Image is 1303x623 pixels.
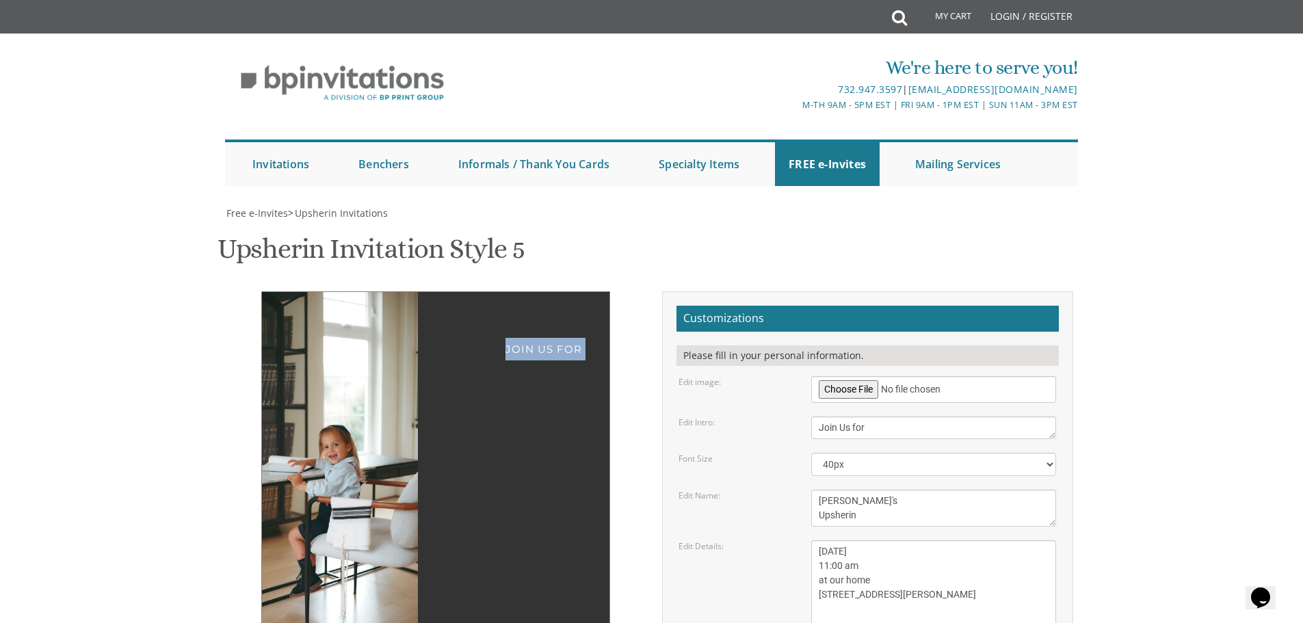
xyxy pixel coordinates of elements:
[226,207,288,220] span: Free e-Invites
[838,83,902,96] a: 732.947.3597
[289,319,582,360] div: Join Us for
[908,83,1078,96] a: [EMAIL_ADDRESS][DOMAIN_NAME]
[510,54,1078,81] div: We're here to serve you!
[679,453,713,464] label: Font Size
[679,540,724,552] label: Edit Details:
[293,207,388,220] a: Upsherin Invitations
[645,142,753,186] a: Specialty Items
[239,142,323,186] a: Invitations
[345,142,423,186] a: Benchers
[679,376,721,388] label: Edit image:
[679,490,720,501] label: Edit Name:
[676,306,1059,332] h2: Customizations
[218,234,525,274] h1: Upsherin Invitation Style 5
[811,490,1056,527] textarea: [PERSON_NAME]'s Upsherin
[1246,568,1289,609] iframe: chat widget
[679,416,715,428] label: Edit Intro:
[775,142,880,186] a: FREE e-Invites
[811,416,1056,439] textarea: Please join us for
[445,142,623,186] a: Informals / Thank You Cards
[288,207,388,220] span: >
[510,98,1078,112] div: M-Th 9am - 5pm EST | Fri 9am - 1pm EST | Sun 11am - 3pm EST
[901,142,1014,186] a: Mailing Services
[906,1,981,36] a: My Cart
[225,207,288,220] a: Free e-Invites
[510,81,1078,98] div: |
[225,55,460,111] img: BP Invitation Loft
[676,345,1059,366] div: Please fill in your personal information.
[295,207,388,220] span: Upsherin Invitations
